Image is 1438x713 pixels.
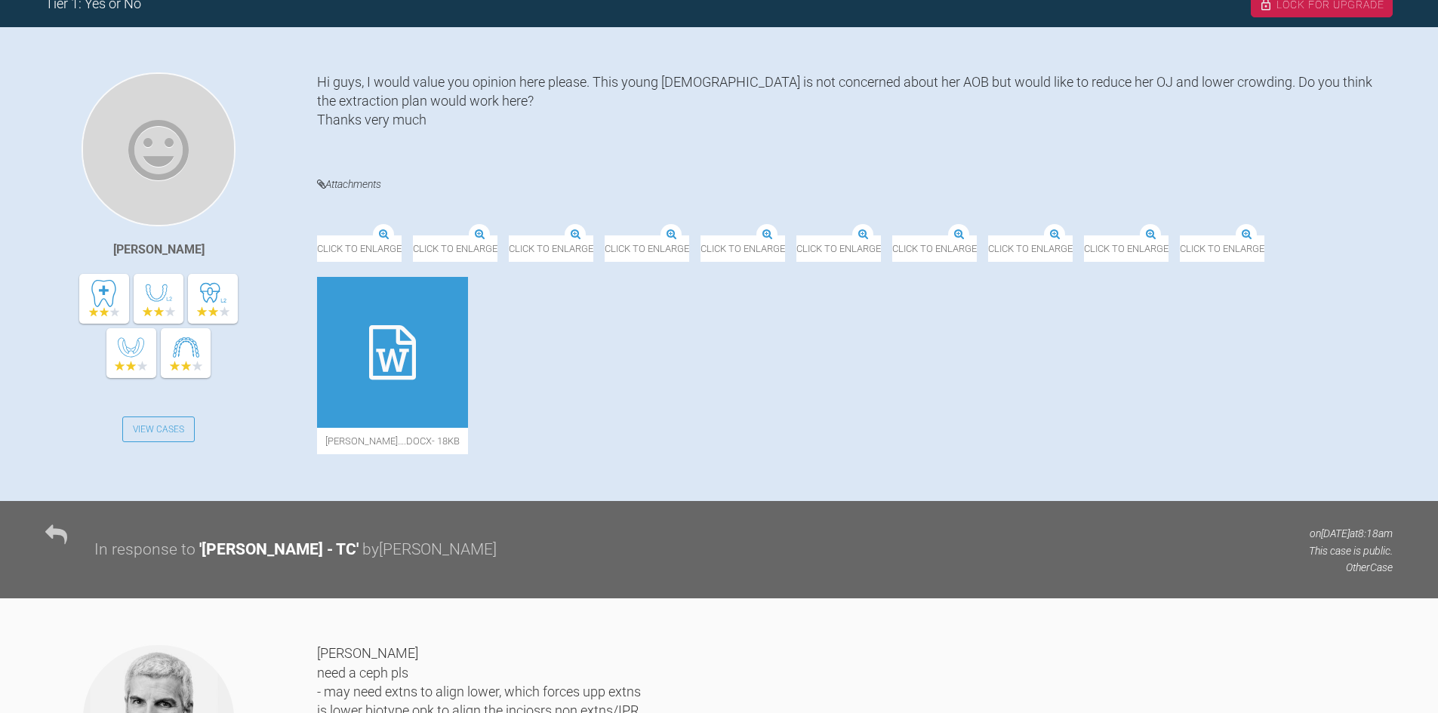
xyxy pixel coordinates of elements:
h4: Attachments [317,175,1393,194]
div: [PERSON_NAME] [113,240,205,260]
span: Click to enlarge [892,235,977,262]
span: Click to enlarge [605,235,689,262]
span: Click to enlarge [1084,235,1169,262]
div: In response to [94,537,196,563]
div: by [PERSON_NAME] [362,537,497,563]
div: ' [PERSON_NAME] - TC ' [199,537,359,563]
p: on [DATE] at 8:18am [1309,525,1393,542]
p: Other Case [1309,559,1393,576]
img: Tom Crotty [82,72,236,226]
span: Click to enlarge [701,235,785,262]
a: View Cases [122,416,195,442]
span: Click to enlarge [796,235,881,262]
span: Click to enlarge [988,235,1073,262]
span: Click to enlarge [413,235,497,262]
span: Click to enlarge [509,235,593,262]
div: Hi guys, I would value you opinion here please. This young [DEMOGRAPHIC_DATA] is not concerned ab... [317,72,1393,152]
p: This case is public. [1309,542,1393,559]
span: Click to enlarge [317,235,402,262]
span: Click to enlarge [1180,235,1264,262]
span: [PERSON_NAME]….docx - 18KB [317,428,468,454]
